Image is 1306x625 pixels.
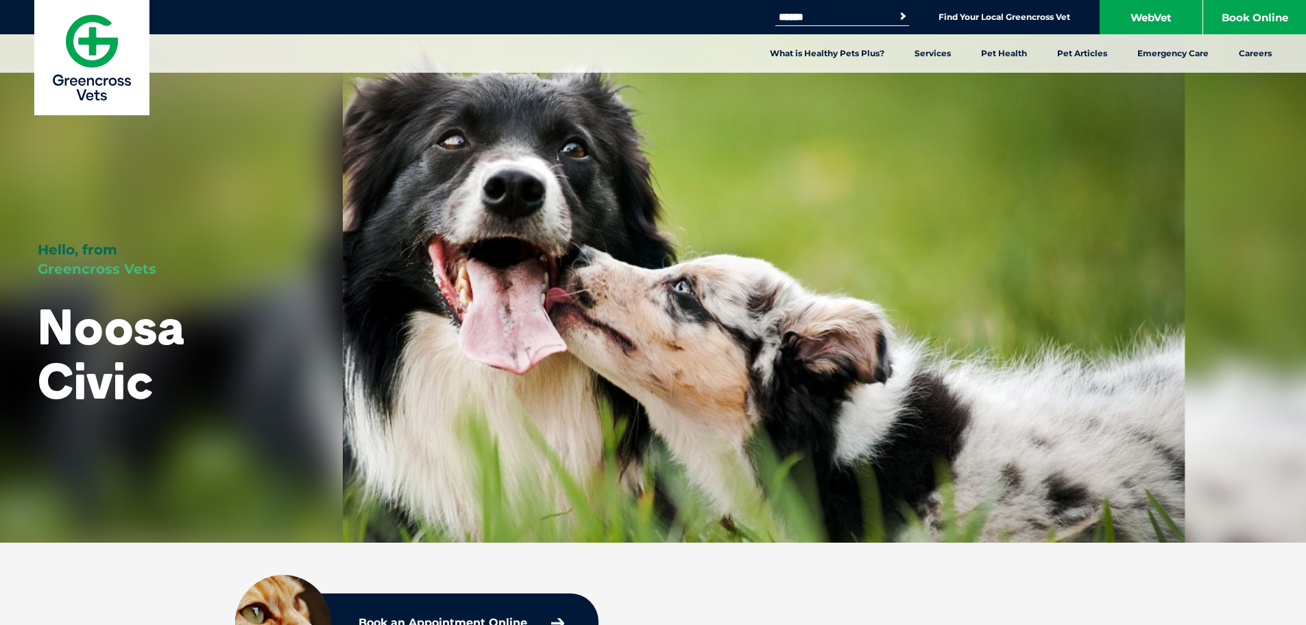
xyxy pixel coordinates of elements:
a: Services [899,34,966,73]
span: Hello, from [38,241,117,258]
a: Emergency Care [1122,34,1224,73]
a: Pet Health [966,34,1042,73]
a: Pet Articles [1042,34,1122,73]
span: Greencross Vets [38,261,156,277]
button: Search [896,10,910,23]
a: Find Your Local Greencross Vet [939,12,1070,23]
a: Careers [1224,34,1287,73]
h1: Noosa Civic [38,299,305,408]
a: What is Healthy Pets Plus? [755,34,899,73]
